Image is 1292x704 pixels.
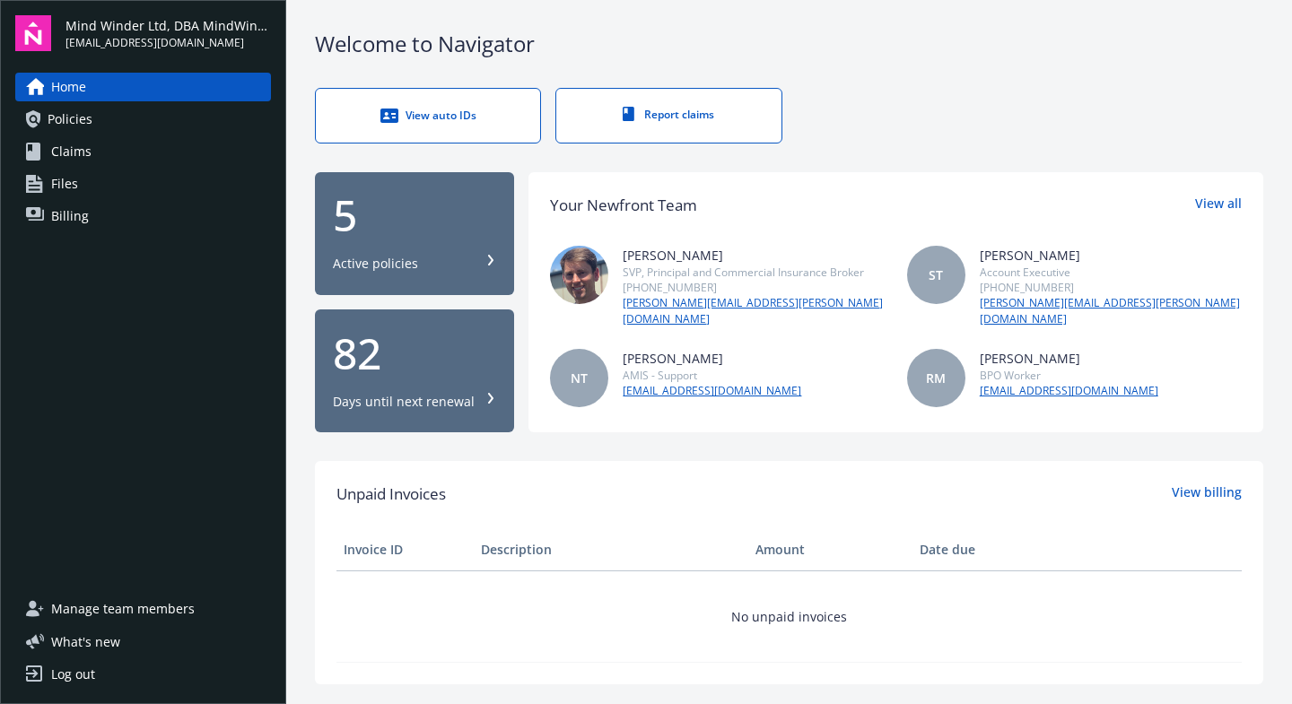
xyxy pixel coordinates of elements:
div: AMIS - Support [623,368,801,383]
th: Invoice ID [336,528,474,571]
span: [EMAIL_ADDRESS][DOMAIN_NAME] [65,35,271,51]
a: Manage team members [15,595,271,623]
button: What's new [15,632,149,651]
a: View all [1195,194,1242,217]
a: [EMAIL_ADDRESS][DOMAIN_NAME] [623,383,801,399]
span: Unpaid Invoices [336,482,446,506]
div: Active policies [333,255,418,273]
div: Log out [51,660,95,689]
span: Claims [51,137,92,166]
span: Mind Winder Ltd, DBA MindWinder Aviation [65,16,271,35]
a: [EMAIL_ADDRESS][DOMAIN_NAME] [980,383,1158,399]
span: Billing [51,202,89,230]
th: Date due [912,528,1050,571]
div: Welcome to Navigator [315,29,1263,59]
div: [PERSON_NAME] [980,246,1242,265]
div: BPO Worker [980,368,1158,383]
a: Policies [15,105,271,134]
div: [PHONE_NUMBER] [980,280,1242,295]
div: 82 [333,332,496,375]
td: No unpaid invoices [336,571,1242,663]
div: Report claims [592,107,745,122]
div: [PERSON_NAME] [980,349,1158,368]
div: View auto IDs [352,107,504,125]
div: Account Executive [980,265,1242,280]
div: 5 [333,194,496,237]
div: [PERSON_NAME] [623,349,801,368]
a: View auto IDs [315,88,541,143]
a: View billing [1172,482,1242,506]
a: Claims [15,137,271,166]
img: photo [550,246,608,304]
div: [PERSON_NAME] [623,246,885,265]
th: Amount [748,528,912,571]
a: [PERSON_NAME][EMAIL_ADDRESS][PERSON_NAME][DOMAIN_NAME] [623,295,885,327]
span: NT [571,369,588,387]
span: ST [929,265,943,284]
a: Files [15,169,271,198]
a: Billing [15,202,271,230]
div: [PHONE_NUMBER] [623,280,885,295]
button: Mind Winder Ltd, DBA MindWinder Aviation[EMAIL_ADDRESS][DOMAIN_NAME] [65,15,271,51]
a: Home [15,73,271,101]
button: 82Days until next renewal [315,309,514,432]
a: [PERSON_NAME][EMAIL_ADDRESS][PERSON_NAME][DOMAIN_NAME] [980,295,1242,327]
th: Description [474,528,748,571]
span: Policies [48,105,92,134]
span: Home [51,73,86,101]
span: What ' s new [51,632,120,651]
a: Report claims [555,88,781,143]
button: 5Active policies [315,172,514,295]
div: Your Newfront Team [550,194,697,217]
img: navigator-logo.svg [15,15,51,51]
span: Files [51,169,78,198]
div: Days until next renewal [333,393,475,411]
span: RM [926,369,946,387]
div: SVP, Principal and Commercial Insurance Broker [623,265,885,280]
span: Manage team members [51,595,195,623]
